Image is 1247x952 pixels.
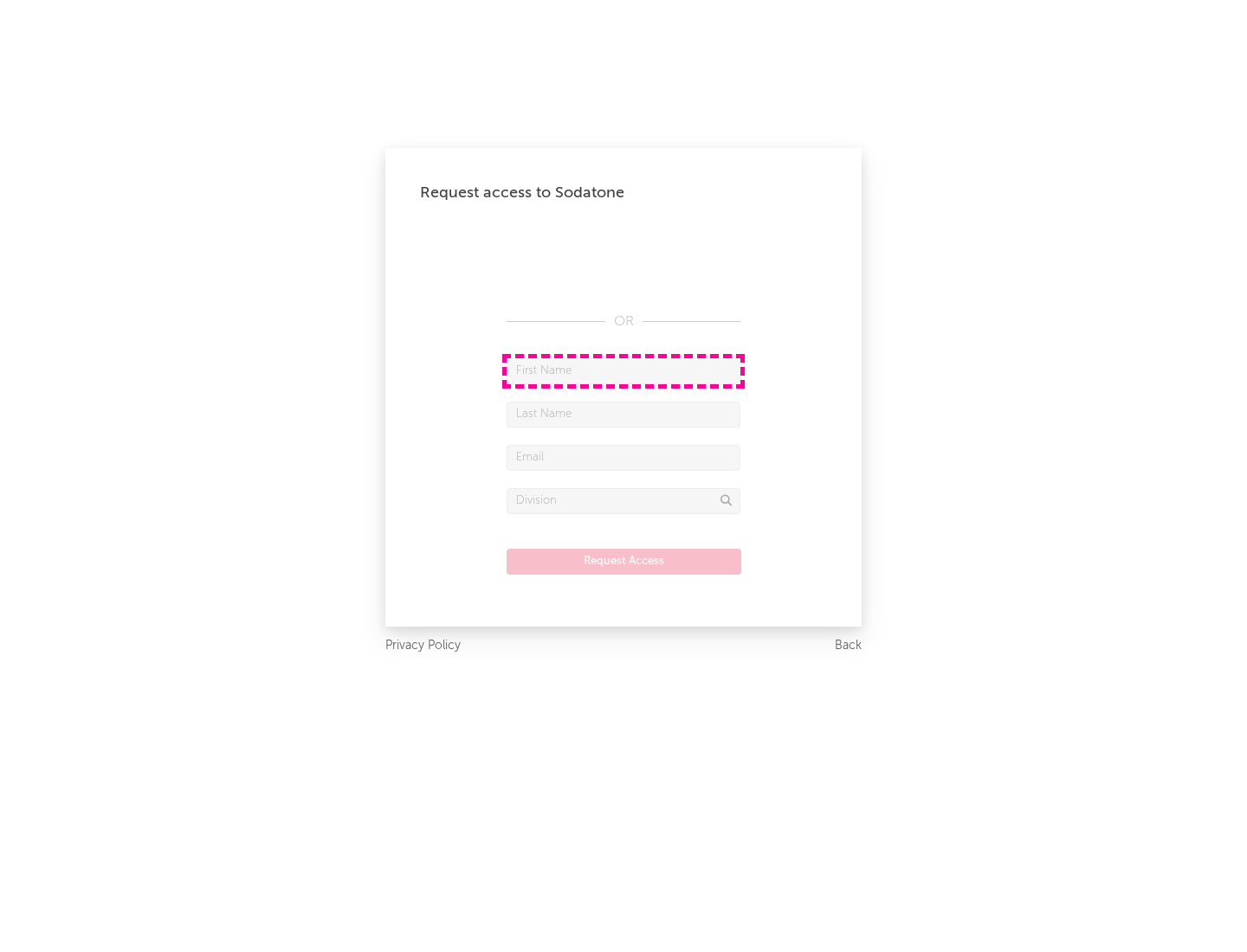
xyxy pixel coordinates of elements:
[835,635,862,657] a: Back
[507,445,740,471] input: Email
[507,402,740,428] input: Last Name
[385,635,461,657] a: Privacy Policy
[507,358,740,384] input: First Name
[420,183,827,203] div: Request access to Sodatone
[507,312,740,332] div: OR
[507,549,741,575] button: Request Access
[507,488,740,514] input: Division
